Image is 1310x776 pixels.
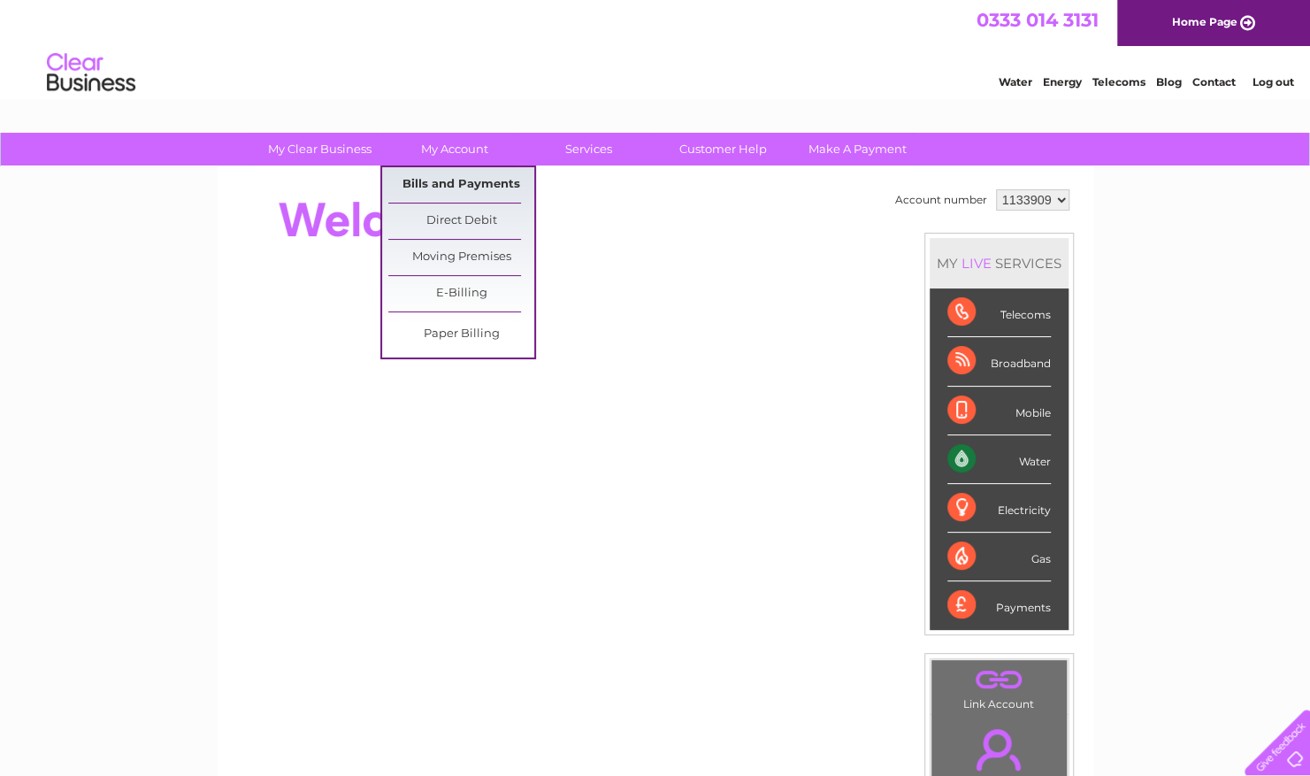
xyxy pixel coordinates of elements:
[388,204,534,239] a: Direct Debit
[977,9,1099,31] a: 0333 014 3131
[891,185,992,215] td: Account number
[947,484,1051,533] div: Electricity
[936,665,1062,695] a: .
[238,10,1074,86] div: Clear Business is a trading name of Verastar Limited (registered in [GEOGRAPHIC_DATA] No. 3667643...
[947,288,1051,337] div: Telecoms
[1043,75,1082,88] a: Energy
[947,337,1051,386] div: Broadband
[1156,75,1182,88] a: Blog
[388,240,534,275] a: Moving Premises
[381,133,527,165] a: My Account
[46,46,136,100] img: logo.png
[1252,75,1293,88] a: Log out
[785,133,931,165] a: Make A Payment
[999,75,1032,88] a: Water
[958,255,995,272] div: LIVE
[1192,75,1236,88] a: Contact
[947,435,1051,484] div: Water
[247,133,393,165] a: My Clear Business
[388,276,534,311] a: E-Billing
[388,167,534,203] a: Bills and Payments
[388,317,534,352] a: Paper Billing
[1092,75,1145,88] a: Telecoms
[947,533,1051,581] div: Gas
[516,133,662,165] a: Services
[650,133,796,165] a: Customer Help
[930,238,1069,288] div: MY SERVICES
[931,659,1068,715] td: Link Account
[947,387,1051,435] div: Mobile
[947,581,1051,629] div: Payments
